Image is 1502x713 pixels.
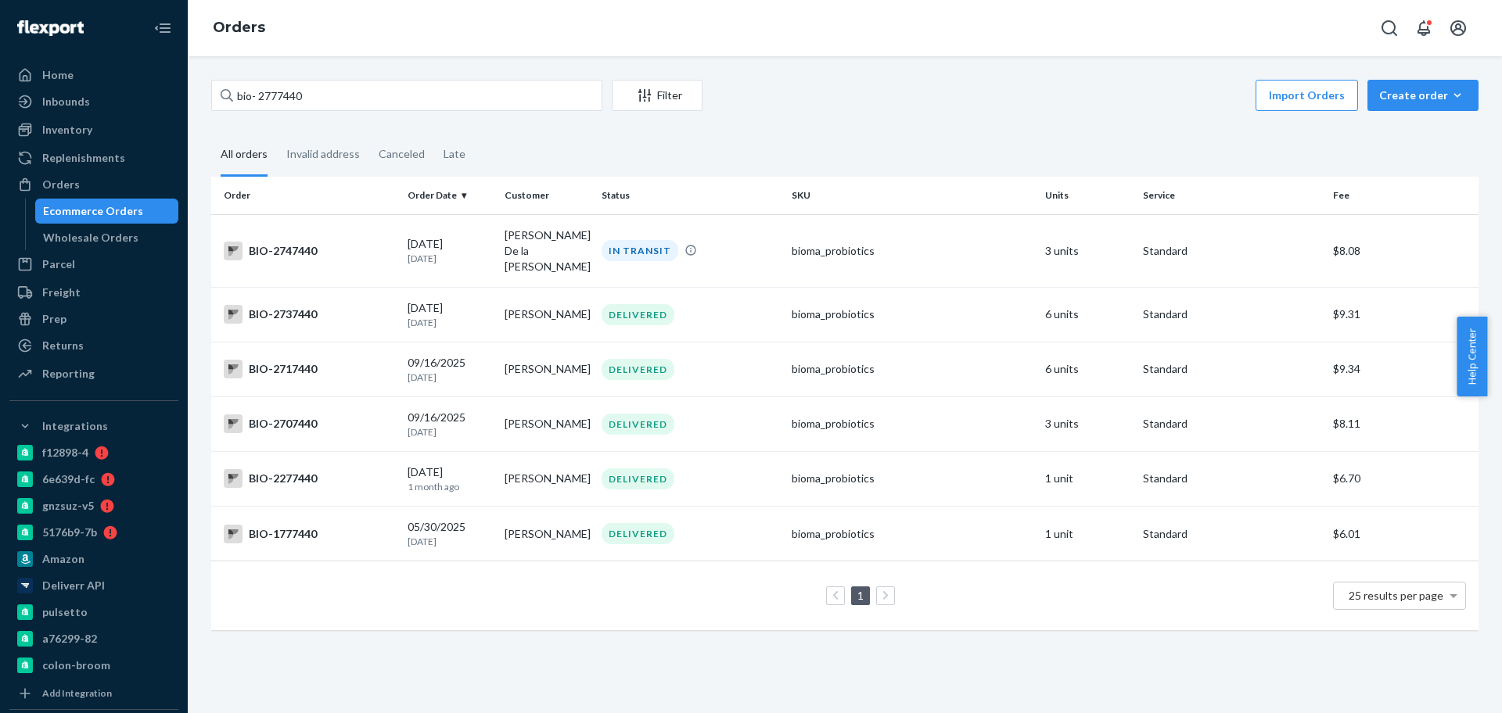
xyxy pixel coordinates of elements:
[408,371,492,384] p: [DATE]
[408,464,492,493] div: [DATE]
[211,177,401,214] th: Order
[1457,317,1487,396] span: Help Center
[221,134,268,177] div: All orders
[1327,287,1479,342] td: $9.31
[43,203,143,219] div: Ecommerce Orders
[408,236,492,265] div: [DATE]
[42,525,97,540] div: 5176b9-7b
[42,631,97,647] div: a76299-82
[408,300,492,329] div: [DATE]
[785,177,1039,214] th: SKU
[35,225,179,250] a: Wholesale Orders
[1256,80,1358,111] button: Import Orders
[42,578,105,593] div: Deliverr API
[9,440,178,465] a: f12898-4
[42,366,95,382] div: Reporting
[42,67,74,83] div: Home
[17,20,84,36] img: Flexport logo
[9,117,178,142] a: Inventory
[9,333,178,358] a: Returns
[213,19,265,36] a: Orders
[1327,214,1479,287] td: $8.08
[1039,214,1136,287] td: 3 units
[42,177,80,192] div: Orders
[43,230,138,245] div: Wholesale Orders
[42,657,110,673] div: colon-broom
[595,177,785,214] th: Status
[224,469,395,488] div: BIO-2277440
[1327,342,1479,396] td: $9.34
[498,507,595,561] td: [PERSON_NAME]
[498,396,595,451] td: [PERSON_NAME]
[9,684,178,703] a: Add Integration
[602,523,674,544] div: DELIVERED
[1143,526,1321,542] p: Standard
[408,535,492,548] p: [DATE]
[408,410,492,439] div: 09/16/2025
[200,5,278,51] ol: breadcrumbs
[1039,451,1136,506] td: 1 unit
[1408,13,1439,44] button: Open notifications
[1039,342,1136,396] td: 6 units
[9,626,178,651] a: a76299-82
[9,520,178,545] a: 5176b9-7b
[1143,243,1321,259] p: Standard
[147,13,178,44] button: Close Navigation
[42,471,95,487] div: 6e639d-fc
[498,214,595,287] td: [PERSON_NAME] De la [PERSON_NAME]
[602,240,678,261] div: IN TRANSIT
[224,360,395,378] div: BIO-2717440
[286,134,360,174] div: Invalid address
[42,418,108,434] div: Integrations
[498,287,595,342] td: [PERSON_NAME]
[612,80,702,111] button: Filter
[854,589,867,602] a: Page 1 is your current page
[9,306,178,331] a: Prep
[792,416,1033,432] div: bioma_probiotics
[1443,13,1474,44] button: Open account menu
[42,122,92,138] div: Inventory
[9,600,178,625] a: pulsetto
[224,305,395,324] div: BIO-2737440
[379,134,425,174] div: Canceled
[9,653,178,678] a: colon-broom
[9,145,178,170] a: Replenishments
[792,361,1033,377] div: bioma_probiotics
[9,89,178,114] a: Inbounds
[1039,177,1136,214] th: Units
[408,519,492,548] div: 05/30/2025
[1327,451,1479,506] td: $6.70
[1374,13,1405,44] button: Open Search Box
[1327,396,1479,451] td: $8.11
[602,414,674,435] div: DELIVERED
[42,445,88,460] div: f12898-4
[42,285,81,300] div: Freight
[9,63,178,88] a: Home
[9,172,178,197] a: Orders
[498,342,595,396] td: [PERSON_NAME]
[792,243,1033,259] div: bioma_probiotics
[498,451,595,506] td: [PERSON_NAME]
[224,242,395,260] div: BIO-2747440
[792,306,1033,322] div: bioma_probiotics
[408,252,492,265] p: [DATE]
[408,480,492,493] p: 1 month ago
[408,316,492,329] p: [DATE]
[9,546,178,571] a: Amazon
[792,526,1033,542] div: bioma_probiotics
[1349,589,1443,602] span: 25 results per page
[505,188,589,202] div: Customer
[602,359,674,380] div: DELIVERED
[1379,88,1467,103] div: Create order
[42,498,94,514] div: gnzsuz-v5
[211,80,602,111] input: Search orders
[1143,416,1321,432] p: Standard
[42,256,75,272] div: Parcel
[42,686,112,700] div: Add Integration
[408,355,492,384] div: 09/16/2025
[9,414,178,439] button: Integrations
[9,493,178,518] a: gnzsuz-v5
[1039,287,1136,342] td: 6 units
[1327,177,1479,214] th: Fee
[9,467,178,492] a: 6e639d-fc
